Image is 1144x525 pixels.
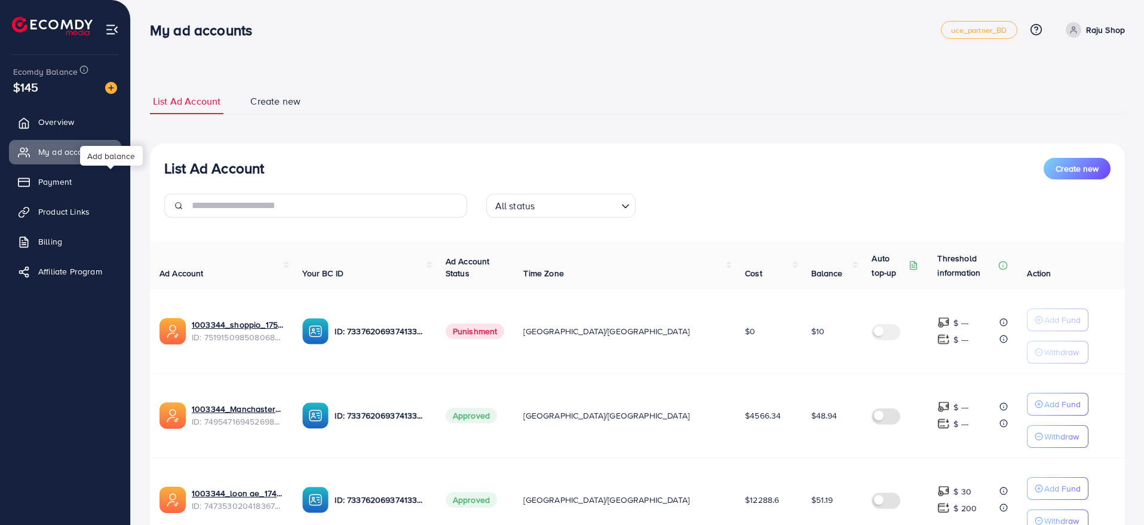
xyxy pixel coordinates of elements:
span: Ad Account [160,267,204,279]
img: top-up amount [937,417,950,430]
a: Payment [9,170,121,194]
span: Create new [1056,163,1099,175]
img: ic-ba-acc.ded83a64.svg [302,487,329,513]
iframe: Chat [1093,471,1135,516]
span: [GEOGRAPHIC_DATA]/[GEOGRAPHIC_DATA] [523,494,689,506]
span: Overview [38,116,74,128]
img: ic-ads-acc.e4c84228.svg [160,487,186,513]
button: Add Fund [1027,309,1088,331]
p: Add Fund [1044,397,1081,411]
span: $12288.6 [745,494,779,506]
p: $ --- [953,417,968,431]
span: $4566.34 [745,410,781,422]
span: Affiliate Program [38,265,102,277]
span: Approved [446,408,497,423]
img: top-up amount [937,401,950,413]
input: Search for option [538,195,616,215]
img: ic-ba-acc.ded83a64.svg [302,402,329,429]
span: Cost [745,267,762,279]
p: Raju Shop [1086,23,1125,37]
span: [GEOGRAPHIC_DATA]/[GEOGRAPHIC_DATA] [523,325,689,337]
span: [GEOGRAPHIC_DATA]/[GEOGRAPHIC_DATA] [523,410,689,422]
a: 1003344_shoppio_1750688962312 [192,319,283,331]
span: ID: 7519150985080684551 [192,331,283,343]
span: Ad Account Status [446,255,490,279]
div: <span class='underline'>1003344_shoppio_1750688962312</span></br>7519150985080684551 [192,319,283,343]
button: Add Fund [1027,477,1088,500]
span: Ecomdy Balance [13,66,78,78]
p: Add Fund [1044,481,1081,496]
span: ID: 7495471694526988304 [192,416,283,428]
span: Payment [38,176,72,188]
p: $ --- [953,400,968,414]
span: Time Zone [523,267,563,279]
p: $ --- [953,332,968,347]
img: logo [12,17,93,35]
a: Raju Shop [1061,22,1125,38]
img: ic-ads-acc.e4c84228.svg [160,318,186,344]
a: Billing [9,230,121,254]
p: $ 30 [953,484,971,499]
span: ID: 7473530204183674896 [192,500,283,512]
span: Approved [446,492,497,508]
img: top-up amount [937,502,950,514]
span: Create new [250,94,300,108]
span: Balance [811,267,843,279]
p: Withdraw [1044,345,1079,359]
span: Billing [38,236,62,248]
a: My ad accounts [9,140,121,164]
a: Affiliate Program [9,260,121,283]
p: ID: 7337620693741338625 [335,408,426,423]
a: uce_partner_BD [941,21,1017,39]
img: ic-ads-acc.e4c84228.svg [160,402,186,429]
p: $ 200 [953,501,977,515]
button: Withdraw [1027,425,1088,448]
a: 1003344_loon ae_1740066863007 [192,487,283,499]
span: $10 [811,325,824,337]
span: $51.19 [811,494,833,506]
span: All status [493,197,538,215]
p: Threshold information [937,251,996,280]
p: Auto top-up [872,251,906,280]
h3: My ad accounts [150,22,262,39]
button: Add Fund [1027,393,1088,416]
span: Action [1027,267,1051,279]
img: image [105,82,117,94]
img: ic-ba-acc.ded83a64.svg [302,318,329,344]
div: Add balance [80,146,143,166]
span: List Ad Account [153,94,220,108]
div: Search for option [486,194,636,218]
span: Product Links [38,206,90,218]
h3: List Ad Account [164,160,264,177]
button: Create new [1044,158,1111,179]
span: Your BC ID [302,267,343,279]
span: $145 [13,78,39,96]
img: top-up amount [937,485,950,497]
a: Product Links [9,200,121,224]
div: <span class='underline'>1003344_Manchaster_1745175503024</span></br>7495471694526988304 [192,403,283,428]
span: uce_partner_BD [951,26,1007,34]
span: $48.94 [811,410,838,422]
a: 1003344_Manchaster_1745175503024 [192,403,283,415]
div: <span class='underline'>1003344_loon ae_1740066863007</span></br>7473530204183674896 [192,487,283,512]
p: ID: 7337620693741338625 [335,493,426,507]
p: Add Fund [1044,313,1081,327]
span: My ad accounts [38,146,99,158]
p: ID: 7337620693741338625 [335,324,426,338]
img: menu [105,23,119,36]
p: Withdraw [1044,429,1079,444]
img: top-up amount [937,316,950,329]
a: Overview [9,110,121,134]
img: top-up amount [937,333,950,346]
span: $0 [745,325,755,337]
p: $ --- [953,316,968,330]
button: Withdraw [1027,341,1088,364]
span: Punishment [446,323,505,339]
